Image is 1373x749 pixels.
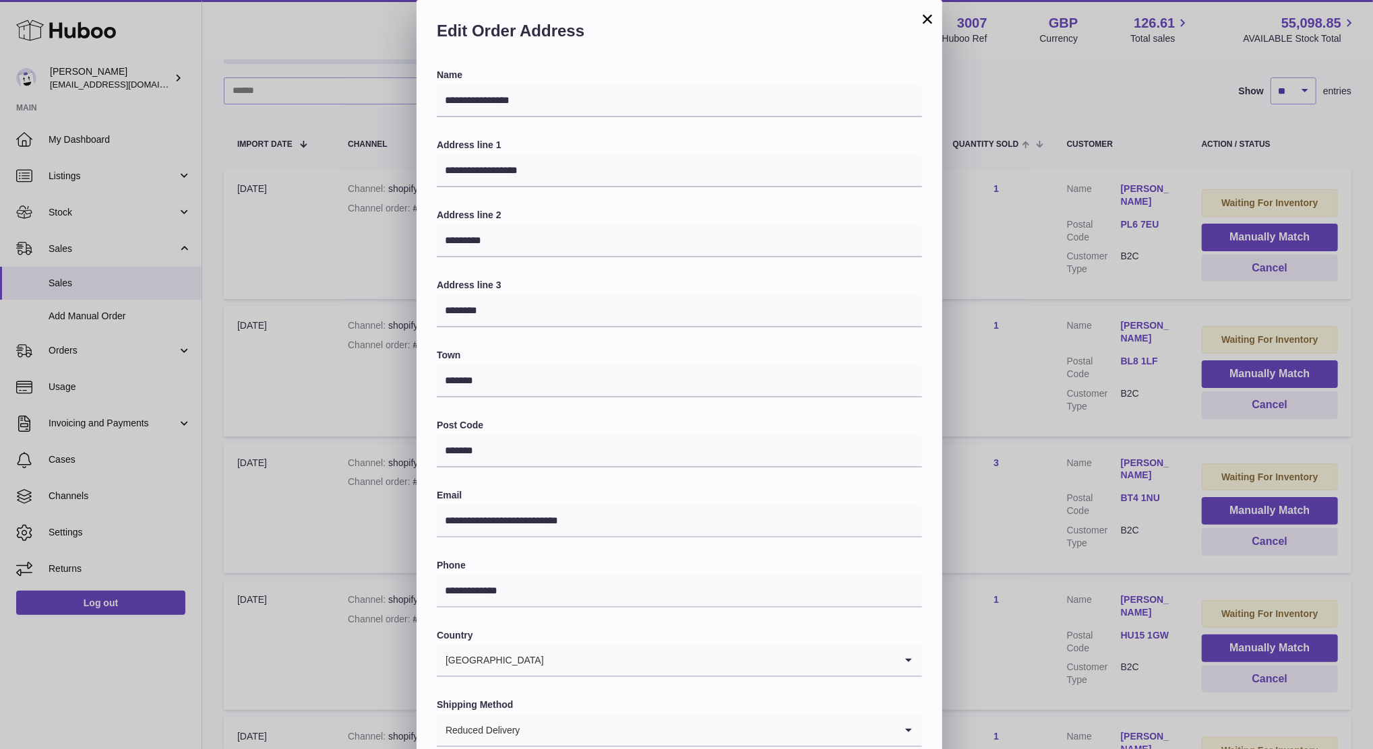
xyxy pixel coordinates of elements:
label: Shipping Method [437,698,922,711]
div: Search for option [437,715,922,747]
label: Town [437,349,922,362]
button: × [919,11,936,27]
label: Address line 1 [437,139,922,152]
label: Post Code [437,419,922,432]
label: Email [437,489,922,502]
label: Name [437,69,922,82]
input: Search for option [545,645,895,676]
span: [GEOGRAPHIC_DATA] [437,645,545,676]
div: Search for option [437,645,922,677]
label: Phone [437,559,922,572]
label: Country [437,629,922,642]
label: Address line 2 [437,209,922,222]
h2: Edit Order Address [437,20,922,48]
input: Search for option [521,715,896,746]
label: Address line 3 [437,279,922,292]
span: Reduced Delivery [437,715,521,746]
